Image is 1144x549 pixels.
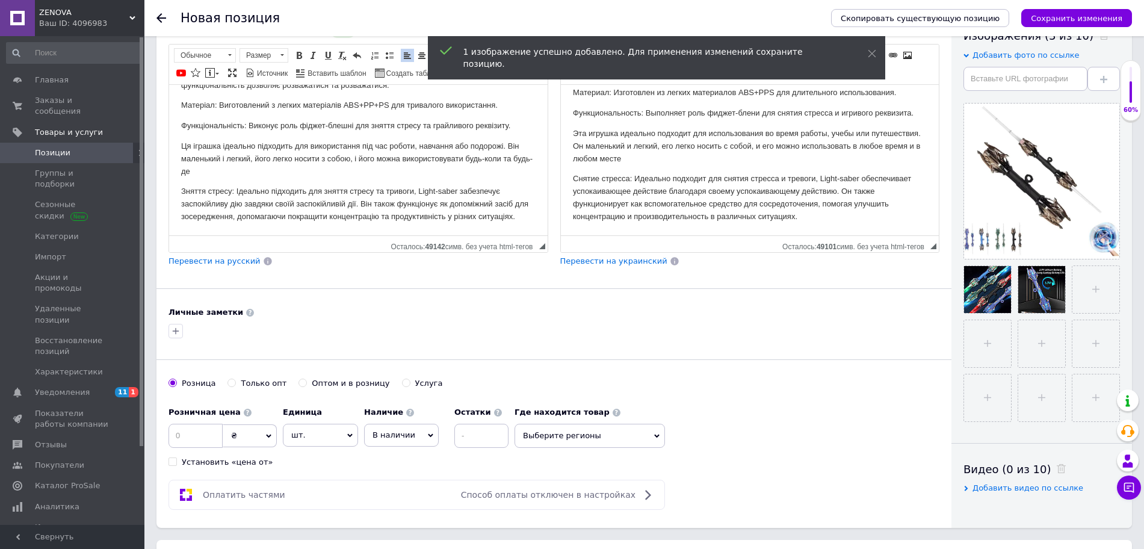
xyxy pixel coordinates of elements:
[35,75,69,85] span: Главная
[35,408,111,430] span: Показатели работы компании
[12,35,366,48] p: Функціональність: Виконує роль фіджет-блешні для зняття стресу та грайливого реквізиту.
[972,51,1080,60] span: Добавить фото по ссылке
[203,66,221,79] a: Вставить сообщение
[129,387,138,397] span: 1
[35,199,111,221] span: Сезонные скидки
[560,256,667,265] span: Перевести на украинский
[383,49,396,62] a: Вставить / удалить маркированный список
[283,424,358,447] span: шт.
[425,243,445,251] span: 49142
[930,243,936,249] span: Перетащите для изменения размера
[35,460,84,471] span: Покупатели
[1121,106,1140,114] div: 60%
[391,240,539,251] div: Подсчет символов
[231,431,237,440] span: ₴
[963,67,1087,91] input: Вставьте URL фотографии
[350,49,363,62] a: Отменить (Ctrl+Z)
[12,22,366,35] p: Функциональность: Выполняет роль фиджет-блени для снятия стресса и игривого реквизита.
[6,42,142,64] input: Поиск
[174,48,236,63] a: Обычное
[12,55,366,93] p: Ця іграшка ідеально підходить для використання під час роботи, навчання або подорожі. Він маленьк...
[35,480,100,491] span: Каталог ProSale
[189,66,202,79] a: Вставить иконку
[35,335,111,357] span: Восстановление позиций
[1121,60,1141,121] div: 60% Качество заполнения
[35,127,103,138] span: Товары и услуги
[1117,476,1141,500] button: Чат с покупателем
[306,69,366,79] span: Вставить шаблон
[175,49,224,62] span: Обычное
[12,43,366,80] p: Эта игрушка идеально подходит для использования во время работы, учебы или путешествия. Он малень...
[35,147,70,158] span: Позиции
[39,18,144,29] div: Ваш ID: 4096983
[35,522,111,544] span: Инструменты вебмастера и SEO
[831,9,1009,27] button: Скопировать существующую позицию
[385,69,443,79] span: Создать таблицу
[515,424,665,448] span: Выберите регионы
[169,308,243,317] b: Личные заметки
[255,69,288,79] span: Источник
[169,85,548,235] iframe: Визуальный текстовый редактор, 848DF80D-37C6-42E7-AD45-08BF92F718C9
[1031,14,1122,23] i: Сохранить изменения
[35,231,79,242] span: Категории
[415,378,443,389] div: Услуга
[35,303,111,325] span: Удаленные позиции
[115,387,129,397] span: 11
[817,243,836,251] span: 49101
[782,240,930,251] div: Подсчет символов
[35,387,90,398] span: Уведомления
[515,408,610,417] b: Где находится товар
[841,14,1000,23] span: Скопировать существующую позицию
[463,46,838,70] div: 1 изображение успешно добавлено. Для применения изменений сохраните позицию.
[886,49,900,62] a: Вставить/Редактировать ссылку (Ctrl+L)
[283,408,322,417] b: Единица
[294,66,368,79] a: Вставить шаблон
[963,463,1051,476] span: Видео (0 из 10)
[35,168,111,190] span: Группы и подборки
[182,457,273,468] div: Установить «цена от»
[312,378,389,389] div: Оптом и в розницу
[35,501,79,512] span: Аналитика
[12,2,366,14] p: Материал: Изготовлен из легких материалов ABS+PPS для длительного использования.
[240,49,276,62] span: Размер
[244,66,289,79] a: Источник
[373,66,445,79] a: Создать таблицу
[12,88,366,138] p: Снятие стресса: Идеально подходит для снятия стресса и тревоги, Light-saber обеспечивает успокаив...
[461,490,635,500] span: Способ оплаты отключен в настройках
[12,14,366,27] p: Матеріал: Виготовлений з легких матеріалів ABS+PP+PS для тривалого використання.
[169,424,223,448] input: 0
[368,49,382,62] a: Вставить / удалить нумерованный список
[35,95,111,117] span: Заказы и сообщения
[321,49,335,62] a: Подчеркнутый (Ctrl+U)
[1021,9,1132,27] button: Сохранить изменения
[415,49,428,62] a: По центру
[182,378,215,389] div: Розница
[454,408,491,417] b: Остатки
[307,49,320,62] a: Курсив (Ctrl+I)
[364,408,403,417] b: Наличие
[401,49,414,62] a: По левому краю
[241,378,286,389] div: Только опт
[169,256,261,265] span: Перевести на русский
[203,490,285,500] span: Оплатить частями
[35,272,111,294] span: Акции и промокоды
[240,48,288,63] a: Размер
[169,408,241,417] b: Розничная цена
[336,49,349,62] a: Убрать форматирование
[901,49,914,62] a: Изображение
[175,66,188,79] a: Добавить видео с YouTube
[539,243,545,249] span: Перетащите для изменения размера
[35,367,103,377] span: Характеристики
[181,11,280,25] h1: Новая позиция
[35,252,66,262] span: Импорт
[35,439,67,450] span: Отзывы
[454,424,509,448] input: -
[12,101,366,138] p: Зняття стресу: Ідеально підходить для зняття стресу та тривоги, Light-saber забезпечує заспокійли...
[226,66,239,79] a: Развернуть
[972,483,1083,492] span: Добавить видео по ссылке
[292,49,306,62] a: Полужирный (Ctrl+B)
[373,430,415,439] span: В наличии
[39,7,129,18] span: ZENOVA
[156,13,166,23] div: Вернуться назад
[561,85,939,235] iframe: Визуальный текстовый редактор, 79BFD015-B835-4F72-A720-4F1B3FB68838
